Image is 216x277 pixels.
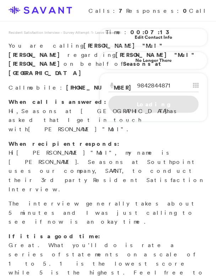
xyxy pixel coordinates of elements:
[183,7,189,15] strong: 0
[9,41,207,78] p: You are calling regarding on behalf of
[9,60,162,77] strong: Seasons at [GEOGRAPHIC_DATA]
[9,97,207,134] p: Hi, has asked that I get in touch with .
[9,199,207,227] p: The interview generally takes about 5 minutes and I was just calling to see if now is an okay time.
[66,84,135,91] span: [PHONE_NUMBER]
[99,52,207,69] a: No Longer There
[119,7,126,15] strong: 7
[130,28,172,36] strong: 00:07:13
[9,139,207,194] p: Hi , my name is [PERSON_NAME]. Seasons at Southpoint uses our company, SAVANT, to conduct their 3...
[9,140,119,148] strong: When recipient responds:
[9,232,100,240] strong: If it is a good time:
[21,107,167,114] span: Seasons at [GEOGRAPHIC_DATA]
[9,83,207,92] p: Call :
[9,98,106,106] strong: When call is answered:
[108,96,199,113] a: Loading
[9,51,64,59] span: [PERSON_NAME]
[28,126,126,133] span: [PERSON_NAME] "Mul"
[27,84,60,91] span: mobile
[83,42,163,49] span: [PERSON_NAME] "Mul"
[16,149,115,156] span: [PERSON_NAME] "Mul"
